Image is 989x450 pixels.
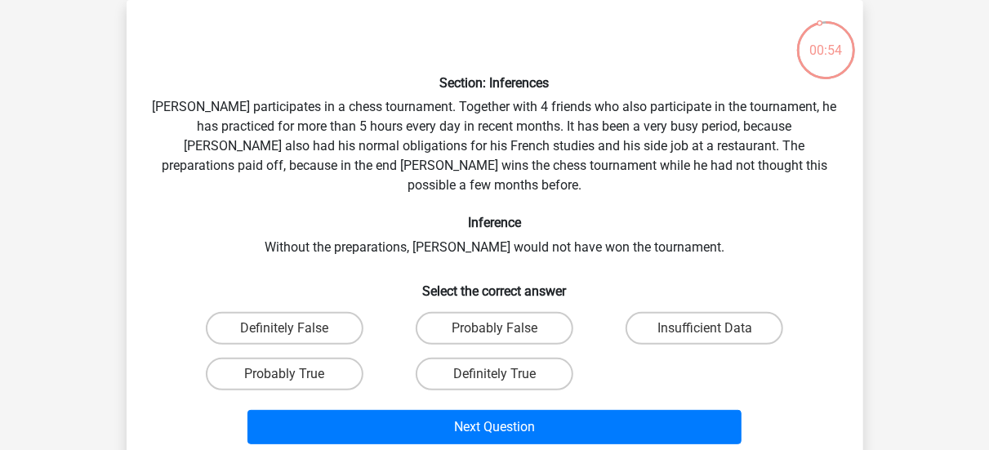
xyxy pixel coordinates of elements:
label: Probably True [206,358,363,390]
h6: Section: Inferences [153,75,837,91]
h6: Inference [153,215,837,230]
button: Next Question [247,410,742,444]
label: Definitely True [416,358,573,390]
label: Insufficient Data [626,312,783,345]
label: Probably False [416,312,573,345]
div: 00:54 [795,20,857,60]
h6: Select the correct answer [153,270,837,299]
label: Definitely False [206,312,363,345]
